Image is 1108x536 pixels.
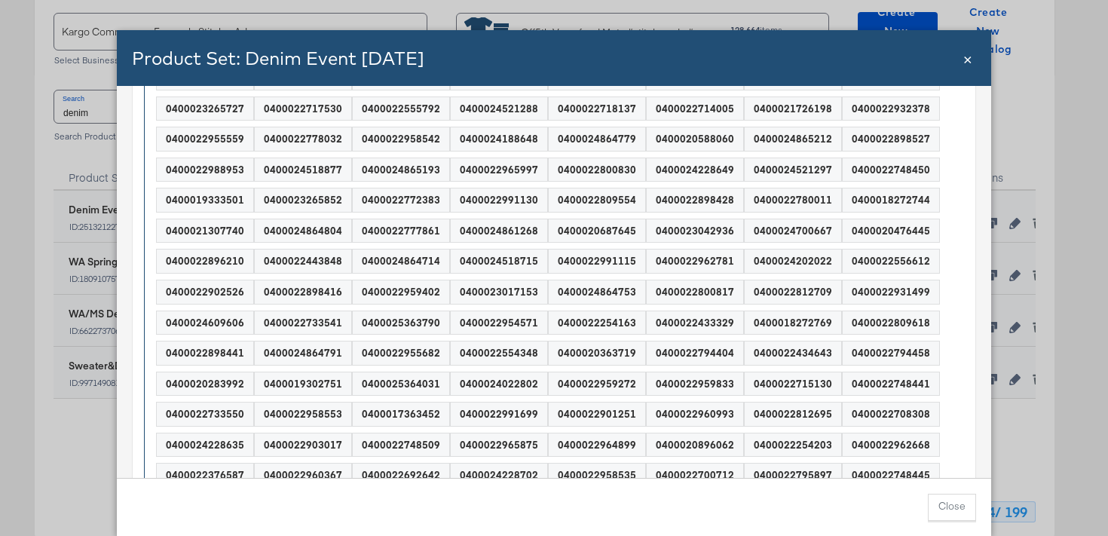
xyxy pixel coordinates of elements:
div: 0400018272744 [843,188,939,212]
div: 0400022748445 [843,464,939,487]
div: 0400020588060 [647,127,743,151]
div: 0400024864779 [549,127,645,151]
div: 0400022955682 [353,342,449,365]
div: 0400023265852 [255,188,351,212]
div: 0400022898441 [157,342,253,365]
span: × [963,47,972,68]
div: 0400022991115 [549,250,645,273]
div: 0400022556612 [843,250,939,273]
div: 0400022958535 [549,464,645,487]
div: 0400022254203 [745,433,841,457]
div: 0400022794458 [843,342,939,365]
div: 0400022433329 [647,311,743,335]
div: 0400019333501 [157,188,253,212]
div: 0400024864753 [549,280,645,304]
div: 0400018272769 [745,311,841,335]
div: 0400022794404 [647,342,743,365]
div: 0400019302751 [255,372,351,396]
div: 0400022777861 [353,219,449,243]
div: 0400022896210 [157,250,253,273]
div: 0400024518877 [255,158,351,182]
div: 0400024521288 [451,97,547,121]
div: Close [963,47,972,69]
div: 0400025363790 [353,311,449,335]
div: 0400020476445 [843,219,939,243]
div: 0400022959833 [647,372,743,396]
div: 0400022748441 [843,372,939,396]
div: 0400022965875 [451,433,547,457]
div: 0400022718137 [549,97,645,121]
div: 0400024700667 [745,219,841,243]
div: 0400022991130 [451,188,547,212]
div: 0400022795897 [745,464,841,487]
div: Rule Spec [117,30,991,536]
div: 0400024521297 [745,158,841,182]
div: 0400022708308 [843,403,939,426]
div: 0400022932378 [843,97,939,121]
div: 0400024864791 [255,342,351,365]
div: 0400021307740 [157,219,253,243]
div: 0400020896062 [647,433,743,457]
div: 0400022959272 [549,372,645,396]
div: 0400024228649 [647,158,743,182]
div: 0400021726198 [745,97,841,121]
div: 0400024202022 [745,250,841,273]
div: 0400022954571 [451,311,547,335]
div: 0400022748450 [843,158,939,182]
div: 0400024865212 [745,127,841,151]
div: 0400022901251 [549,403,645,426]
div: 0400022778032 [255,127,351,151]
div: 0400022955559 [157,127,253,151]
div: 0400022812695 [745,403,841,426]
div: 0400022700712 [647,464,743,487]
div: 0400023265727 [157,97,253,121]
div: 0400024228702 [451,464,547,487]
div: 0400022434643 [745,342,841,365]
div: 0400022809554 [549,188,645,212]
div: 0400024518715 [451,250,547,273]
div: 0400023042936 [647,219,743,243]
div: 0400022254163 [549,311,645,335]
div: 0400022809618 [843,311,939,335]
div: 0400022898527 [843,127,939,151]
div: 0400024228635 [157,433,253,457]
div: 0400024609606 [157,311,253,335]
div: 0400022748509 [353,433,449,457]
div: 0400022898428 [647,188,743,212]
div: 0400022903017 [255,433,351,457]
div: 0400022964899 [549,433,645,457]
div: 0400022988953 [157,158,253,182]
div: 0400022780011 [745,188,841,212]
div: 0400024861268 [451,219,547,243]
div: 0400020283992 [157,372,253,396]
div: 0400023017153 [451,280,547,304]
div: 0400022554348 [451,342,547,365]
div: 0400020363719 [549,342,645,365]
div: 0400022962781 [647,250,743,273]
div: 0400022958542 [353,127,449,151]
div: 0400022931499 [843,280,939,304]
div: 0400022958553 [255,403,351,426]
div: 0400022812709 [745,280,841,304]
div: 0400022733541 [255,311,351,335]
div: 0400022962668 [843,433,939,457]
div: 0400022902526 [157,280,253,304]
div: 0400022959402 [353,280,449,304]
div: 0400025364031 [353,372,449,396]
button: Close [928,494,976,521]
div: 0400022965997 [451,158,547,182]
div: 0400024022802 [451,372,547,396]
div: 0400022714005 [647,97,743,121]
div: 0400024865193 [353,158,449,182]
div: 0400024864804 [255,219,351,243]
div: 0400022443848 [255,250,351,273]
div: 0400022692642 [353,464,449,487]
div: 0400022376587 [157,464,253,487]
div: 0400022800830 [549,158,645,182]
div: 0400022960367 [255,464,351,487]
span: Product Set: Denim Event [DATE] [132,47,424,69]
div: 0400022898416 [255,280,351,304]
div: 0400022717530 [255,97,351,121]
div: 0400017363452 [353,403,449,426]
div: 0400024188648 [451,127,547,151]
